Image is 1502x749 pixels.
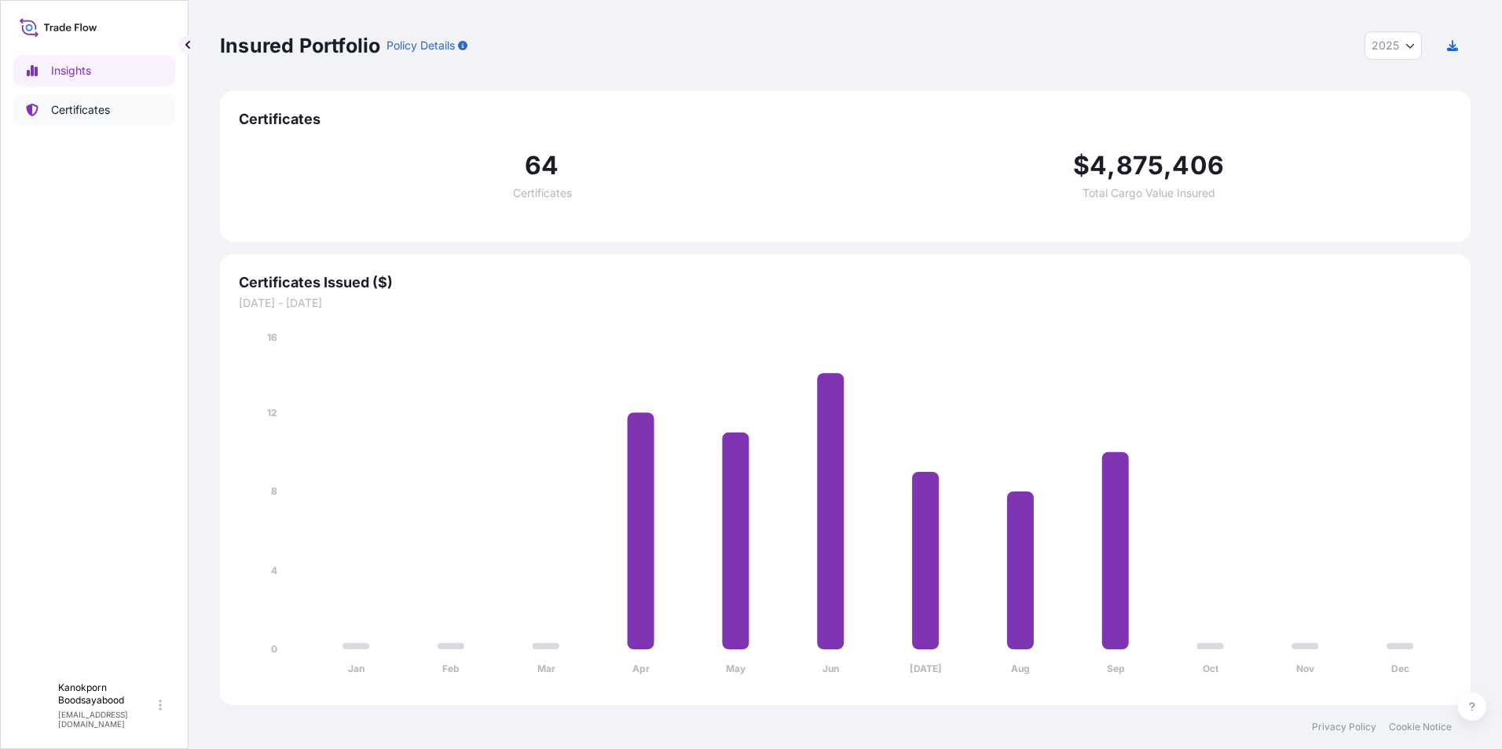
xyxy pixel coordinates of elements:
span: Certificates Issued ($) [239,273,1452,292]
tspan: 0 [271,643,277,655]
span: , [1107,153,1116,178]
tspan: Oct [1203,663,1219,674]
tspan: 12 [267,407,277,418]
span: Certificates [239,110,1452,129]
tspan: Dec [1391,663,1409,674]
tspan: Jan [348,663,365,674]
a: Cookie Notice [1389,721,1452,733]
a: Privacy Policy [1312,721,1376,733]
p: Insights [51,63,91,79]
a: Certificates [13,94,175,126]
p: Policy Details [386,38,455,53]
span: [DATE] - [DATE] [239,295,1452,311]
span: 4 [1090,153,1107,178]
p: [EMAIL_ADDRESS][DOMAIN_NAME] [58,710,156,729]
a: Insights [13,55,175,86]
tspan: 8 [271,485,277,497]
button: Year Selector [1365,31,1422,60]
tspan: May [726,663,746,674]
span: Certificates [513,188,572,199]
p: Insured Portfolio [220,33,380,58]
span: Total Cargo Value Insured [1083,188,1215,199]
tspan: Sep [1107,663,1125,674]
tspan: Mar [537,663,555,674]
tspan: Aug [1011,663,1030,674]
tspan: Feb [442,663,460,674]
tspan: 16 [267,331,277,343]
span: 64 [525,153,559,178]
tspan: [DATE] [910,663,942,674]
span: K [31,697,41,713]
span: 875 [1116,153,1164,178]
tspan: Apr [632,663,650,674]
span: 2025 [1372,38,1399,53]
span: $ [1073,153,1090,178]
p: Kanokporn Boodsayabood [58,681,156,707]
tspan: 4 [271,564,277,576]
span: , [1163,153,1172,178]
span: 406 [1172,153,1224,178]
tspan: Nov [1296,663,1315,674]
tspan: Jun [822,663,839,674]
p: Certificates [51,102,110,118]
